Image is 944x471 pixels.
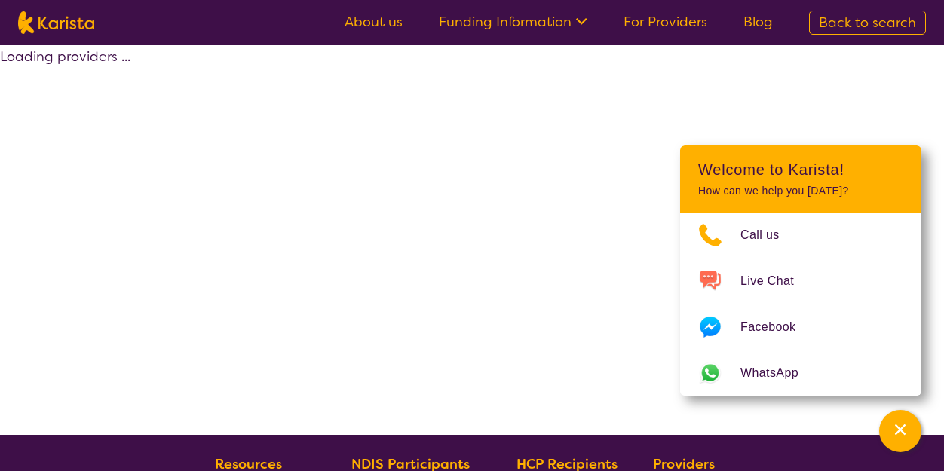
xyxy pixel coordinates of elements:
a: Blog [743,13,773,31]
span: Live Chat [740,270,812,292]
div: Channel Menu [680,145,921,396]
a: Funding Information [439,13,587,31]
a: For Providers [624,13,707,31]
img: Karista logo [18,11,94,34]
a: About us [345,13,403,31]
span: Back to search [819,14,916,32]
span: Call us [740,224,798,246]
span: WhatsApp [740,362,817,384]
p: How can we help you [DATE]? [698,185,903,197]
ul: Choose channel [680,213,921,396]
a: Back to search [809,11,926,35]
span: Facebook [740,316,814,338]
h2: Welcome to Karista! [698,161,903,179]
button: Channel Menu [879,410,921,452]
a: Web link opens in a new tab. [680,350,921,396]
